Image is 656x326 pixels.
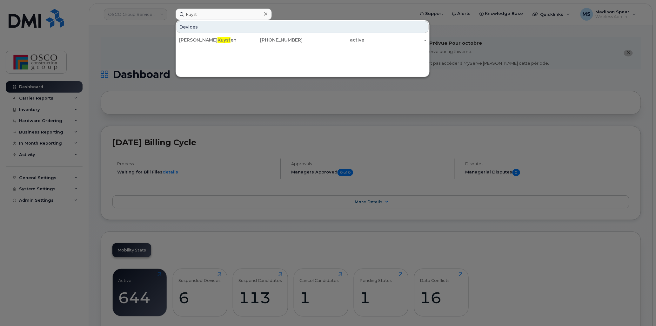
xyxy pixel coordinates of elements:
div: - [365,37,426,43]
div: [PHONE_NUMBER] [241,37,303,43]
span: Kuyst [218,37,231,43]
div: active [303,37,365,43]
div: [PERSON_NAME] en [179,37,241,43]
a: [PERSON_NAME]Kuysten[PHONE_NUMBER]active- [177,34,429,46]
div: Devices [177,21,429,33]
